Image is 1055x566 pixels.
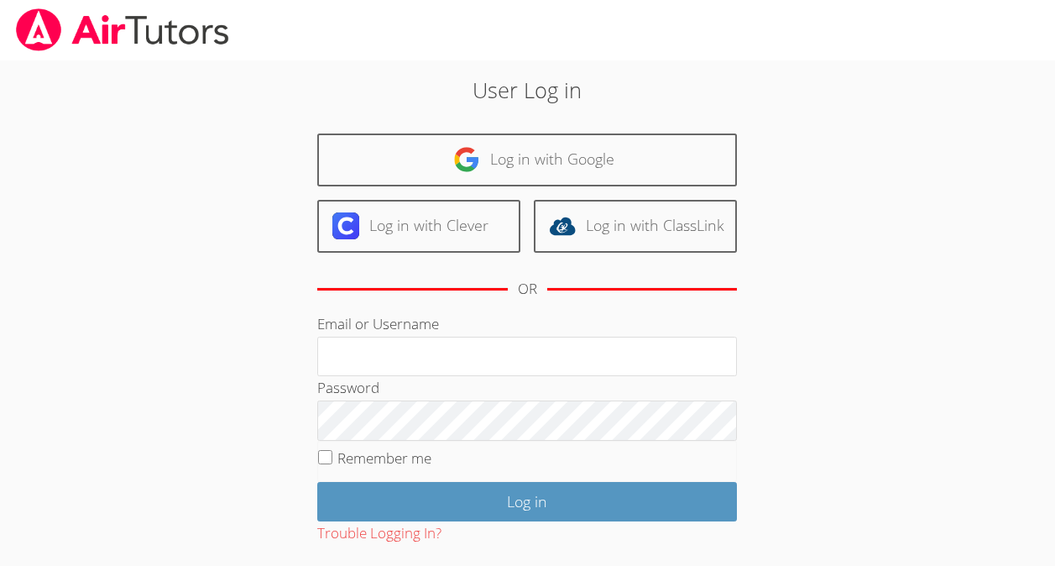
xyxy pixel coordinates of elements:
img: classlink-logo-d6bb404cc1216ec64c9a2012d9dc4662098be43eaf13dc465df04b49fa7ab582.svg [549,212,576,239]
img: google-logo-50288ca7cdecda66e5e0955fdab243c47b7ad437acaf1139b6f446037453330a.svg [453,146,480,173]
label: Password [317,378,379,397]
a: Log in with Clever [317,200,520,253]
label: Email or Username [317,314,439,333]
a: Log in with Google [317,134,737,186]
h2: User Log in [243,74,812,106]
label: Remember me [337,448,431,468]
a: Log in with ClassLink [534,200,737,253]
button: Trouble Logging In? [317,521,441,546]
input: Log in [317,482,737,521]
img: airtutors_banner-c4298cdbf04f3fff15de1276eac7730deb9818008684d7c2e4769d2f7ddbe033.png [14,8,231,51]
img: clever-logo-6eab21bc6e7a338710f1a6ff85c0baf02591cd810cc4098c63d3a4b26e2feb20.svg [332,212,359,239]
div: OR [518,277,537,301]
